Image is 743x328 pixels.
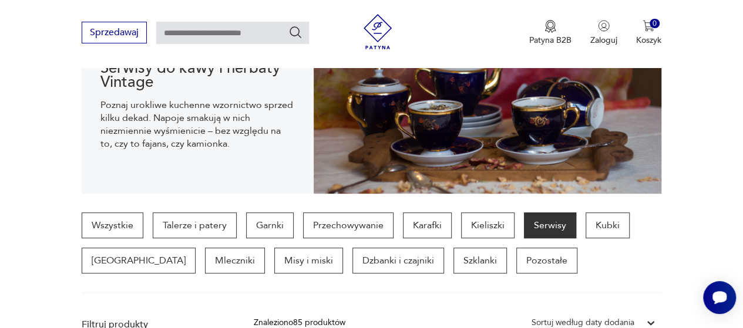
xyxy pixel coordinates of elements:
a: Sprzedawaj [82,29,147,38]
h1: Serwisy do kawy i herbaty Vintage [100,61,295,89]
button: Zaloguj [590,20,617,46]
iframe: Smartsupp widget button [703,281,736,314]
a: Misy i miski [274,248,343,273]
img: Patyna - sklep z meblami i dekoracjami vintage [360,14,395,49]
p: Patyna B2B [529,35,571,46]
img: Ikona medalu [544,20,556,33]
a: Talerze i patery [153,212,237,238]
a: Pozostałe [516,248,577,273]
a: Dzbanki i czajniki [352,248,444,273]
button: Szukaj [288,25,302,39]
p: Zaloguj [590,35,617,46]
p: Poznaj urokliwe kuchenne wzornictwo sprzed kilku dekad. Napoje smakują w nich niezmiennie wyśmien... [100,99,295,150]
a: Kieliszki [461,212,515,238]
a: Szklanki [453,248,507,273]
a: Kubki [586,212,630,238]
a: Ikona medaluPatyna B2B [529,20,571,46]
a: Wszystkie [82,212,143,238]
button: 0Koszyk [636,20,661,46]
a: Karafki [403,212,452,238]
button: Sprzedawaj [82,22,147,43]
a: Garnki [246,212,294,238]
img: 6c3219ab6e0285d0a5357e1c40c362de.jpg [314,18,661,194]
p: Koszyk [636,35,661,46]
a: Mleczniki [205,248,265,273]
img: Ikona koszyka [643,20,654,32]
img: Ikonka użytkownika [598,20,610,32]
a: Serwisy [524,212,576,238]
div: 0 [650,19,660,29]
a: [GEOGRAPHIC_DATA] [82,248,196,273]
a: Przechowywanie [303,212,394,238]
button: Patyna B2B [529,20,571,46]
